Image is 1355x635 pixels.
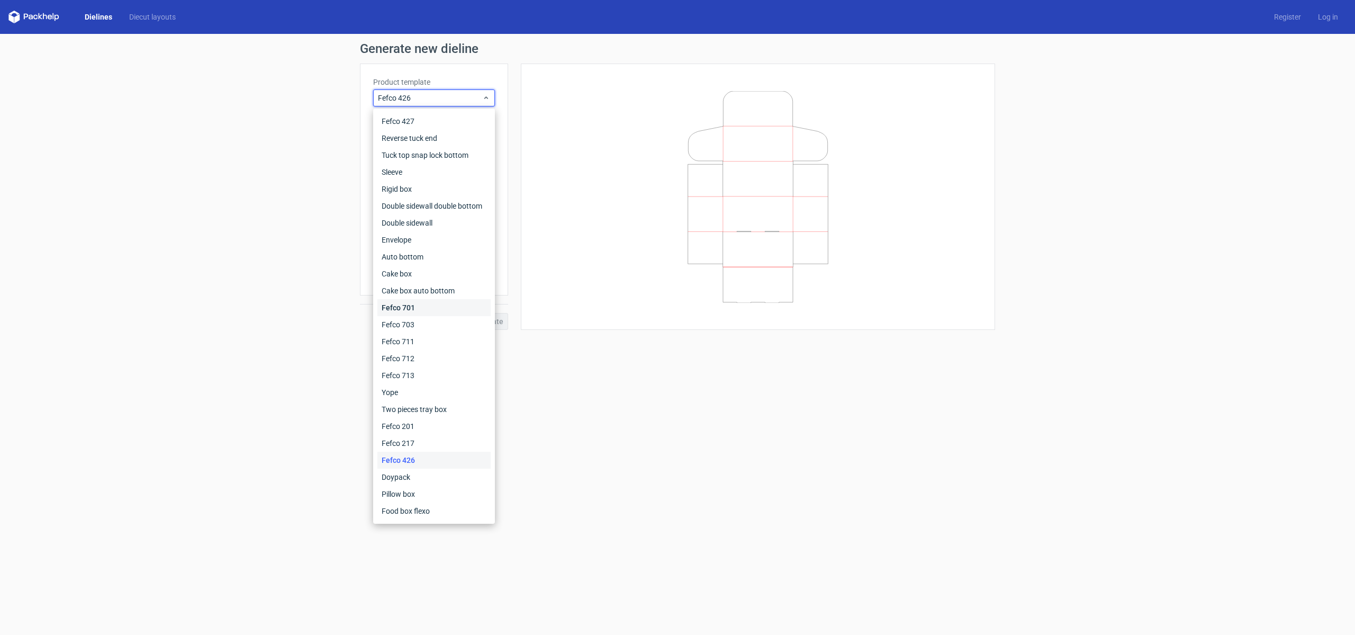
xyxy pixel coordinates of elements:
div: Yope [377,384,491,401]
div: Doypack [377,469,491,486]
div: Fefco 426 [377,452,491,469]
span: Fefco 426 [378,93,482,103]
div: Fefco 217 [377,435,491,452]
label: Product template [373,77,495,87]
div: Envelope [377,231,491,248]
h1: Generate new dieline [360,42,995,55]
div: Two pieces tray box [377,401,491,418]
div: Fefco 713 [377,367,491,384]
div: Auto bottom [377,248,491,265]
div: Sleeve [377,164,491,181]
div: Double sidewall double bottom [377,198,491,214]
div: Fefco 711 [377,333,491,350]
a: Log in [1309,12,1347,22]
div: Fefco 201 [377,418,491,435]
a: Diecut layouts [121,12,184,22]
div: Food box flexo [377,503,491,520]
div: Fefco 701 [377,299,491,316]
div: Cake box [377,265,491,282]
a: Dielines [76,12,121,22]
div: Tuck top snap lock bottom [377,147,491,164]
div: Rigid box [377,181,491,198]
div: Fefco 712 [377,350,491,367]
div: Pillow box [377,486,491,503]
div: Cake box auto bottom [377,282,491,299]
div: Reverse tuck end [377,130,491,147]
div: Fefco 427 [377,113,491,130]
div: Fefco 703 [377,316,491,333]
a: Register [1266,12,1309,22]
div: Double sidewall [377,214,491,231]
